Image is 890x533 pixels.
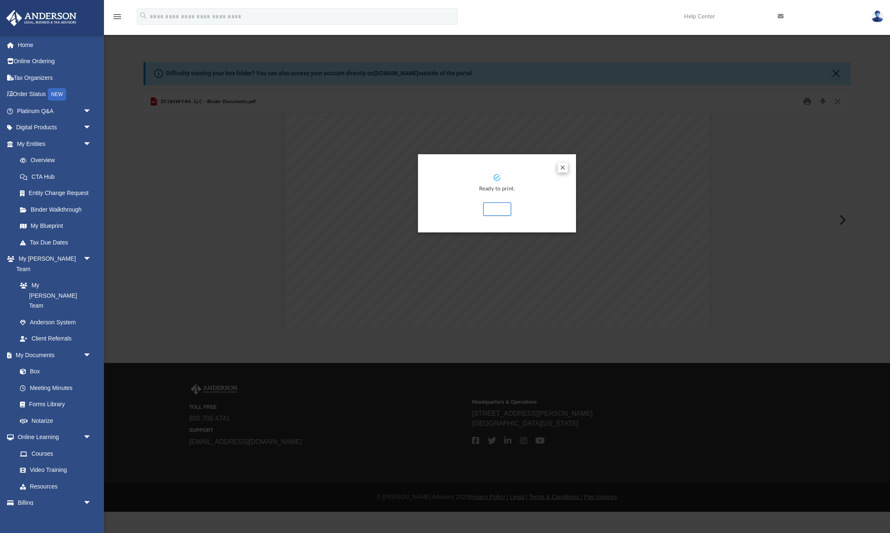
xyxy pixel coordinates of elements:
a: Notarize [12,412,100,429]
a: My [PERSON_NAME] Team [12,277,96,314]
img: Anderson Advisors Platinum Portal [4,10,79,26]
a: Courses [12,445,100,462]
a: Tax Organizers [6,69,104,86]
a: Digital Productsarrow_drop_down [6,119,104,136]
button: Print [483,202,511,216]
a: menu [112,16,122,22]
a: CTA Hub [12,168,104,185]
i: menu [112,12,122,22]
a: Order StatusNEW [6,86,104,103]
a: Resources [12,478,100,495]
span: arrow_drop_down [83,347,100,364]
img: User Pic [871,10,884,22]
i: search [139,11,148,20]
span: arrow_drop_down [83,429,100,446]
a: Online Ordering [6,53,104,70]
a: Entity Change Request [12,185,104,202]
a: Client Referrals [12,331,100,347]
a: Billingarrow_drop_down [6,495,104,511]
span: arrow_drop_down [83,136,100,153]
div: Preview [143,91,851,328]
a: Tax Due Dates [12,234,104,251]
a: My Blueprint [12,218,100,234]
a: Online Learningarrow_drop_down [6,429,100,446]
span: arrow_drop_down [83,495,100,512]
p: Ready to print. [426,185,568,194]
div: NEW [48,88,66,101]
span: arrow_drop_down [83,251,100,268]
a: Overview [12,152,104,169]
a: Meeting Minutes [12,380,100,396]
a: Platinum Q&Aarrow_drop_down [6,103,104,119]
a: Binder Walkthrough [12,201,104,218]
a: My [PERSON_NAME] Teamarrow_drop_down [6,251,100,277]
a: Home [6,37,104,53]
span: arrow_drop_down [83,103,100,120]
a: Forms Library [12,396,96,413]
a: My Documentsarrow_drop_down [6,347,100,363]
a: Anderson System [12,314,100,331]
a: Video Training [12,462,96,479]
span: arrow_drop_down [83,119,100,136]
a: Box [12,363,96,380]
a: My Entitiesarrow_drop_down [6,136,104,152]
